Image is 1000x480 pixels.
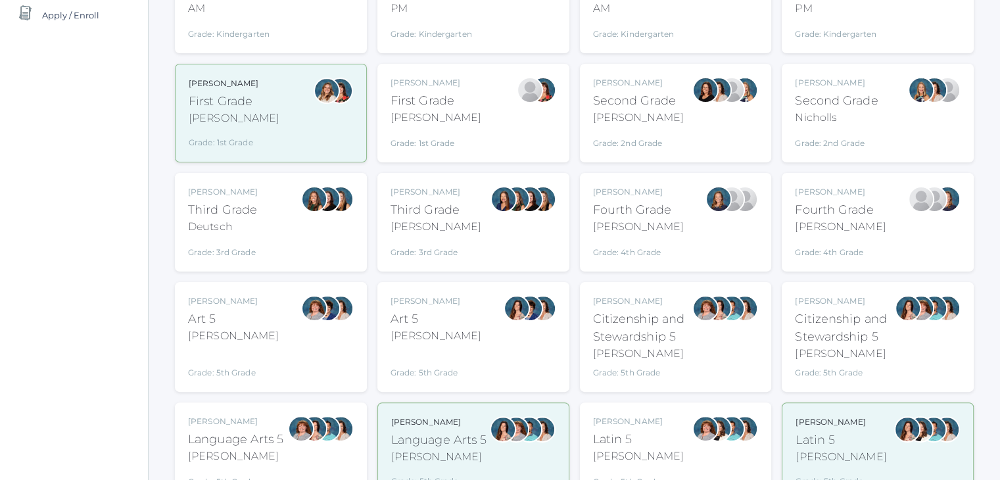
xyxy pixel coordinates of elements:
[327,78,353,104] div: Heather Wallock
[529,416,556,443] div: Cari Burke
[692,295,719,322] div: Sarah Bence
[934,295,961,322] div: Cari Burke
[795,92,878,110] div: Second Grade
[391,449,487,465] div: [PERSON_NAME]
[188,1,270,16] div: AM
[188,448,284,464] div: [PERSON_NAME]
[796,416,886,428] div: [PERSON_NAME]
[517,77,543,103] div: Jaimie Watson
[719,295,745,322] div: Westen Taylor
[795,110,878,126] div: Nicholls
[327,186,354,212] div: Juliana Fowler
[188,431,284,448] div: Language Arts 5
[795,131,878,149] div: Grade: 2nd Grade
[314,78,340,104] div: Liv Barber
[530,186,556,212] div: Juliana Fowler
[490,416,516,443] div: Rebecca Salazar
[188,328,279,344] div: [PERSON_NAME]
[593,431,684,448] div: Latin 5
[517,186,543,212] div: Katie Watters
[391,131,481,149] div: Grade: 1st Grade
[504,186,530,212] div: Andrea Deutsch
[593,240,684,258] div: Grade: 4th Grade
[732,295,758,322] div: Cari Burke
[795,310,895,346] div: Citizenship and Stewardship 5
[795,77,878,89] div: [PERSON_NAME]
[530,295,556,322] div: Cari Burke
[593,295,693,307] div: [PERSON_NAME]
[719,186,745,212] div: Lydia Chaffin
[795,367,895,379] div: Grade: 5th Grade
[391,92,481,110] div: First Grade
[908,77,934,103] div: Courtney Nicholls
[732,186,758,212] div: Heather Porter
[921,295,947,322] div: Westen Taylor
[391,110,481,126] div: [PERSON_NAME]
[314,186,341,212] div: Katie Watters
[391,1,472,16] div: PM
[391,349,481,379] div: Grade: 5th Grade
[301,416,327,442] div: Rebecca Salazar
[490,186,517,212] div: Lori Webster
[314,295,341,322] div: Carolyn Sugimoto
[189,110,279,126] div: [PERSON_NAME]
[188,219,258,235] div: Deutsch
[907,416,934,443] div: Teresa Deutsch
[188,416,284,427] div: [PERSON_NAME]
[391,201,481,219] div: Third Grade
[795,346,895,362] div: [PERSON_NAME]
[530,77,556,103] div: Heather Wallock
[301,295,327,322] div: Sarah Bence
[189,78,279,89] div: [PERSON_NAME]
[705,416,732,442] div: Teresa Deutsch
[301,186,327,212] div: Andrea Deutsch
[189,93,279,110] div: First Grade
[188,186,258,198] div: [PERSON_NAME]
[188,22,270,40] div: Grade: Kindergarten
[593,310,693,346] div: Citizenship and Stewardship 5
[795,22,909,40] div: Grade: Kindergarten
[593,219,684,235] div: [PERSON_NAME]
[795,295,895,307] div: [PERSON_NAME]
[732,77,758,103] div: Courtney Nicholls
[188,349,279,379] div: Grade: 5th Grade
[593,346,693,362] div: [PERSON_NAME]
[516,416,542,443] div: Westen Taylor
[719,416,745,442] div: Westen Taylor
[795,219,886,235] div: [PERSON_NAME]
[593,110,684,126] div: [PERSON_NAME]
[934,416,960,443] div: Cari Burke
[593,416,684,427] div: [PERSON_NAME]
[796,449,886,465] div: [PERSON_NAME]
[188,240,258,258] div: Grade: 3rd Grade
[189,132,279,149] div: Grade: 1st Grade
[288,416,314,442] div: Sarah Bence
[391,240,481,258] div: Grade: 3rd Grade
[732,416,758,442] div: Cari Burke
[391,186,481,198] div: [PERSON_NAME]
[593,367,693,379] div: Grade: 5th Grade
[795,1,909,16] div: PM
[796,431,886,449] div: Latin 5
[314,416,341,442] div: Westen Taylor
[719,77,745,103] div: Sarah Armstrong
[391,328,481,344] div: [PERSON_NAME]
[705,186,732,212] div: Ellie Bradley
[593,1,707,16] div: AM
[705,77,732,103] div: Cari Burke
[593,22,707,40] div: Grade: Kindergarten
[517,295,543,322] div: Carolyn Sugimoto
[921,186,947,212] div: Heather Porter
[391,295,481,307] div: [PERSON_NAME]
[692,77,719,103] div: Emily Balli
[593,77,684,89] div: [PERSON_NAME]
[391,416,487,428] div: [PERSON_NAME]
[795,240,886,258] div: Grade: 4th Grade
[593,186,684,198] div: [PERSON_NAME]
[934,77,961,103] div: Sarah Armstrong
[391,431,487,449] div: Language Arts 5
[795,201,886,219] div: Fourth Grade
[795,186,886,198] div: [PERSON_NAME]
[327,416,354,442] div: Cari Burke
[188,310,279,328] div: Art 5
